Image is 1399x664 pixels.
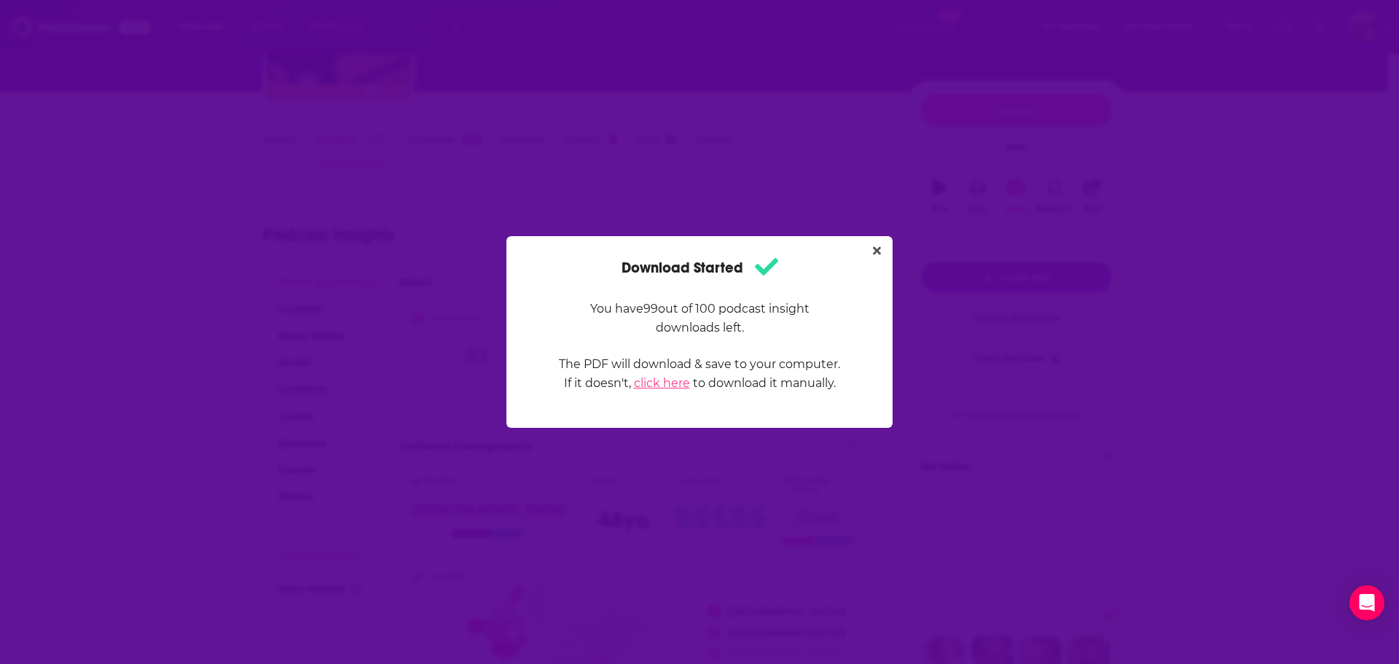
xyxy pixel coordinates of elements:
p: The PDF will download & save to your computer. If it doesn't, to download it manually. [558,355,841,393]
h1: Download Started [622,254,778,282]
button: Close [867,242,887,260]
a: click here [634,376,690,390]
p: You have 99 out of 100 podcast insight downloads left. [558,300,841,337]
div: Open Intercom Messenger [1349,585,1384,620]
